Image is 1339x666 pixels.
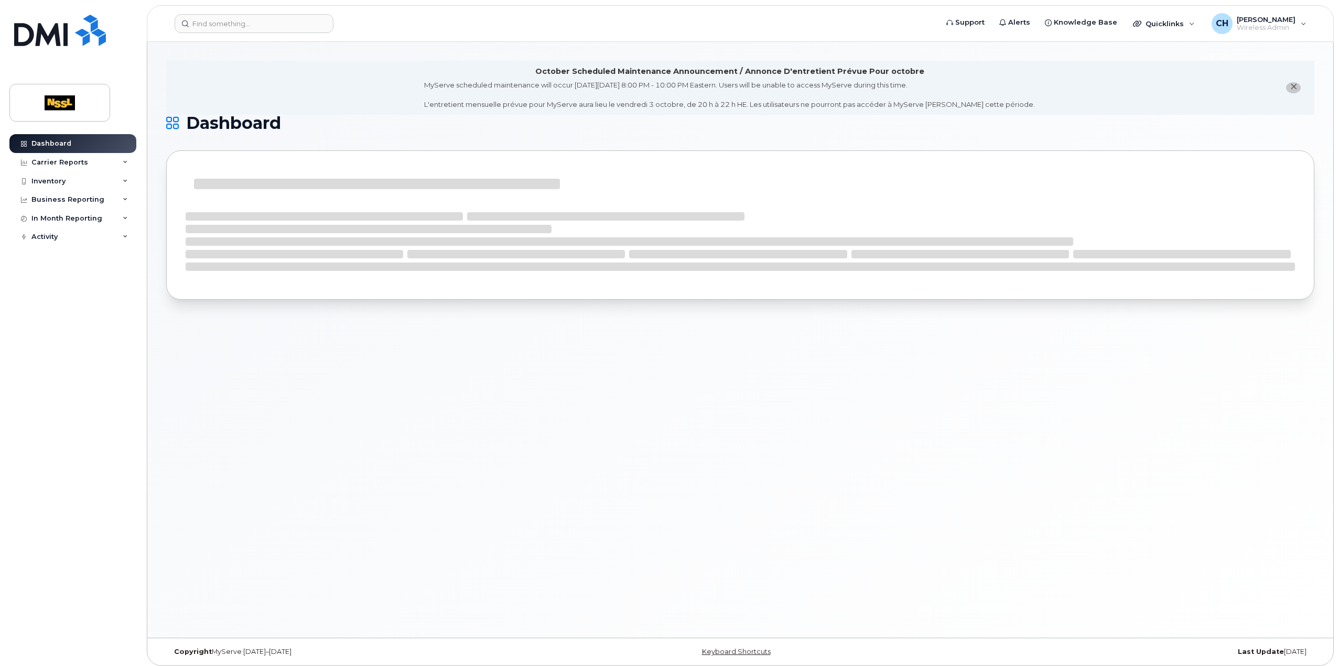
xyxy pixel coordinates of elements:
[1286,82,1301,93] button: close notification
[535,66,924,77] div: October Scheduled Maintenance Announcement / Annonce D'entretient Prévue Pour octobre
[702,648,771,656] a: Keyboard Shortcuts
[932,648,1314,656] div: [DATE]
[166,648,549,656] div: MyServe [DATE]–[DATE]
[174,648,212,656] strong: Copyright
[1238,648,1284,656] strong: Last Update
[424,80,1035,110] div: MyServe scheduled maintenance will occur [DATE][DATE] 8:00 PM - 10:00 PM Eastern. Users will be u...
[186,115,281,131] span: Dashboard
